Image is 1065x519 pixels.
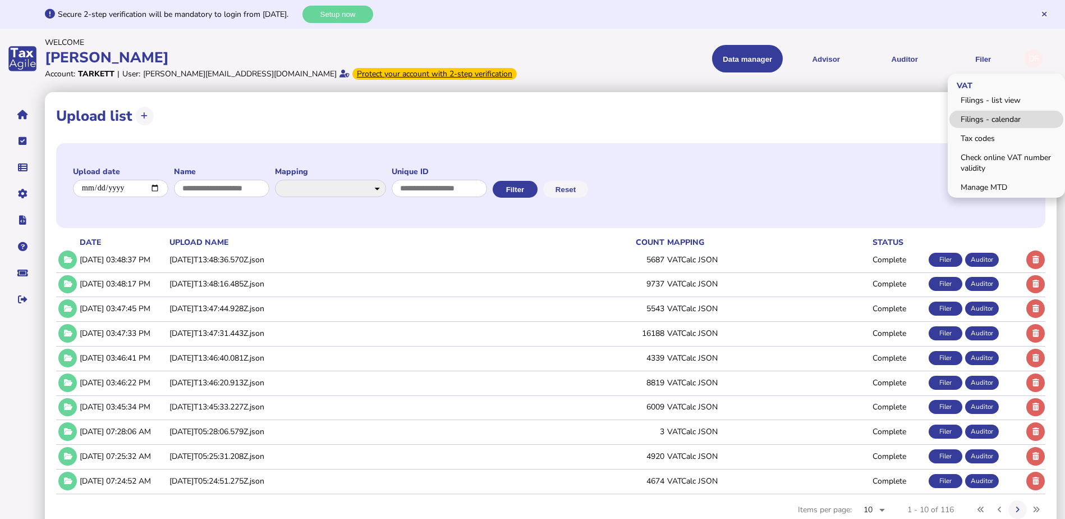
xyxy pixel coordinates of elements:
[45,37,529,48] div: Welcome
[58,422,77,441] button: Show/hide row detail
[1040,10,1048,18] button: Hide message
[122,69,140,79] div: User:
[167,445,544,468] td: [DATE]T05:25:31.208Z.json
[870,395,926,418] td: Complete
[1024,49,1043,68] div: Profile settings
[544,346,665,369] td: 4339
[77,346,167,369] td: [DATE] 03:46:41 PM
[1026,447,1045,466] button: Delete upload
[302,6,373,23] button: Setup now
[1026,251,1045,269] button: Delete upload
[965,277,999,291] div: Auditor
[56,106,132,126] h1: Upload list
[167,322,544,345] td: [DATE]T13:47:31.443Z.json
[870,371,926,394] td: Complete
[143,69,337,79] div: [PERSON_NAME][EMAIL_ADDRESS][DOMAIN_NAME]
[544,445,665,468] td: 4920
[167,420,544,443] td: [DATE]T05:28:06.579Z.json
[167,297,544,320] td: [DATE]T13:47:44.928Z.json
[948,45,1018,72] button: Filer
[665,420,870,443] td: VATCalc JSON
[544,236,665,248] th: count
[58,275,77,294] button: Show/hide row detail
[665,322,870,345] td: VATCalc JSON
[1026,422,1045,441] button: Delete upload
[929,474,962,488] div: Filer
[544,420,665,443] td: 3
[870,248,926,271] td: Complete
[352,68,517,80] div: From Oct 1, 2025, 2-step verification will be required to login. Set it up now...
[1026,472,1045,490] button: Delete upload
[929,277,962,291] div: Filer
[544,248,665,271] td: 5687
[78,69,114,79] div: Tarkett
[929,376,962,390] div: Filer
[493,181,538,198] button: Filter
[948,71,978,98] span: VAT
[77,248,167,271] td: [DATE] 03:48:37 PM
[870,322,926,345] td: Complete
[58,349,77,367] button: Show/hide row detail
[665,346,870,369] td: VATCalc JSON
[11,156,34,179] button: Data manager
[965,425,999,439] div: Auditor
[544,272,665,295] td: 9737
[665,272,870,295] td: VATCalc JSON
[167,371,544,394] td: [DATE]T13:46:20.913Z.json
[167,236,544,248] th: upload name
[870,236,926,248] th: status
[77,297,167,320] td: [DATE] 03:47:45 PM
[965,376,999,390] div: Auditor
[544,469,665,492] td: 4674
[58,472,77,490] button: Show/hide row detail
[167,248,544,271] td: [DATE]T13:48:36.570Z.json
[77,236,167,248] th: date
[1027,500,1045,519] button: Last page
[11,261,34,285] button: Raise a support ticket
[77,395,167,418] td: [DATE] 03:45:34 PM
[1026,275,1045,294] button: Delete upload
[45,69,75,79] div: Account:
[1026,398,1045,417] button: Delete upload
[665,371,870,394] td: VATCalc JSON
[167,469,544,492] td: [DATE]T05:24:51.275Z.json
[864,504,873,515] span: 10
[712,45,783,72] button: Shows a dropdown of Data manager options
[167,346,544,369] td: [DATE]T13:46:40.081Z.json
[870,445,926,468] td: Complete
[972,500,990,519] button: First page
[929,449,962,463] div: Filer
[167,395,544,418] td: [DATE]T13:45:33.227Z.json
[11,288,34,311] button: Sign out
[174,166,269,177] label: Name
[77,272,167,295] td: [DATE] 03:48:17 PM
[929,302,962,316] div: Filer
[392,166,487,177] label: Unique ID
[1026,299,1045,318] button: Delete upload
[929,351,962,365] div: Filer
[870,297,926,320] td: Complete
[77,371,167,394] td: [DATE] 03:46:22 PM
[11,235,34,258] button: Help pages
[58,374,77,392] button: Show/hide row detail
[965,474,999,488] div: Auditor
[870,272,926,295] td: Complete
[77,445,167,468] td: [DATE] 07:25:32 AM
[929,425,962,439] div: Filer
[544,322,665,345] td: 16188
[58,447,77,466] button: Show/hide row detail
[11,129,34,153] button: Tasks
[665,395,870,418] td: VATCalc JSON
[965,302,999,316] div: Auditor
[167,272,544,295] td: [DATE]T13:48:16.485Z.json
[929,253,962,267] div: Filer
[543,181,588,198] button: Reset
[907,504,954,515] div: 1 - 10 of 116
[949,149,1063,177] a: Check online VAT number validity
[1026,324,1045,343] button: Delete upload
[929,326,962,340] div: Filer
[73,166,168,177] label: Upload date
[1026,349,1045,367] button: Delete upload
[58,251,77,269] button: Show/hide row detail
[949,130,1063,147] a: Tax codes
